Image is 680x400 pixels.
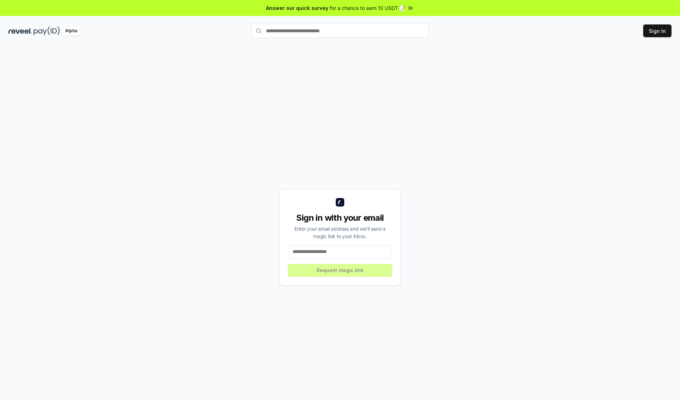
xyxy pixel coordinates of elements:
img: logo_small [336,198,344,207]
div: Enter your email address and we’ll send a magic link to your inbox. [288,225,392,240]
div: Sign in with your email [288,212,392,224]
img: reveel_dark [8,27,32,35]
button: Sign In [643,24,671,37]
span: for a chance to earn 10 USDT 📝 [330,4,406,12]
span: Answer our quick survey [266,4,328,12]
img: pay_id [34,27,60,35]
div: Alpha [61,27,81,35]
